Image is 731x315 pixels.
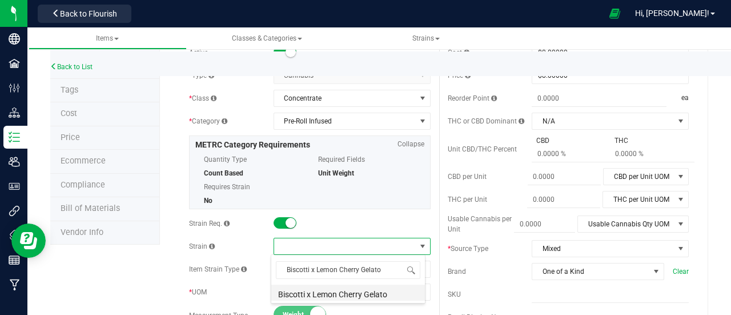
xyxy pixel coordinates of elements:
[204,178,301,196] span: Requires Strain
[448,215,512,233] span: Usable Cannabis per Unit
[189,288,207,296] span: UOM
[610,135,633,146] span: THC
[232,34,302,42] span: Classes & Categories
[61,133,80,142] span: Price
[415,90,429,106] span: select
[674,216,688,232] span: select
[448,117,524,125] span: THC or CBD Dominant
[274,90,416,106] span: Concentrate
[514,216,575,232] input: 0.0000
[448,145,517,153] span: Unit CBD/THC Percent
[674,113,688,129] span: select
[189,265,247,273] span: Item Strain Type
[635,9,709,18] span: Hi, [PERSON_NAME]!
[532,113,674,129] span: N/A
[61,180,105,190] span: Compliance
[532,90,666,106] input: 0.0000
[189,94,216,102] span: Class
[604,169,674,185] span: CBD per Unit UOM
[448,268,466,276] span: Brand
[602,2,628,25] span: Open Ecommerce Menu
[318,169,354,177] span: Unit Weight
[96,34,119,42] span: Items
[38,5,131,23] button: Back to Flourish
[673,266,689,277] span: Clear
[610,146,695,162] input: 0.0000 %
[9,205,20,217] inline-svg: Integrations
[532,241,674,257] span: Mixed
[9,58,20,69] inline-svg: Facilities
[603,192,674,208] span: THC per Unit UOM
[681,90,689,107] span: ea
[9,230,20,241] inline-svg: Tags
[448,245,488,253] span: Source Type
[204,151,301,168] span: Quantity Type
[204,169,243,177] span: Count Based
[448,196,487,204] span: THC per Unit
[9,33,20,45] inline-svg: Company
[11,224,46,258] iframe: Resource center
[397,139,424,149] span: Collapse
[60,9,117,18] span: Back to Flourish
[674,169,688,185] span: select
[189,117,227,125] span: Category
[61,85,78,95] span: Tag
[9,156,20,168] inline-svg: Users
[9,82,20,94] inline-svg: Configuration
[674,192,688,208] span: select
[318,151,415,168] span: Required Fields
[61,109,77,118] span: Cost
[204,197,212,205] span: No
[50,63,93,71] a: Back to List
[448,94,497,102] span: Reorder Point
[9,254,20,266] inline-svg: Reports
[448,290,461,298] span: SKU
[448,173,487,181] span: CBD per Unit
[9,279,20,290] inline-svg: Manufacturing
[9,107,20,118] inline-svg: Distribution
[527,192,600,208] input: 0.0000
[415,113,429,129] span: select
[195,140,310,149] span: METRC Category Requirements
[532,135,554,146] span: CBD
[578,216,674,232] span: Usable Cannabis Qty UOM
[412,34,440,42] span: Strains
[61,204,120,213] span: Bill of Materials
[9,181,20,192] inline-svg: User Roles
[61,228,103,237] span: Vendor Info
[528,169,601,185] input: 0.0000
[61,156,106,166] span: Ecommerce
[674,241,688,257] span: select
[274,113,416,129] span: Pre-Roll Infused
[189,220,230,228] span: Strain Req.
[532,146,617,162] input: 0.0000 %
[9,131,20,143] inline-svg: Inventory
[532,264,649,280] span: One of a Kind
[189,242,215,250] span: Strain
